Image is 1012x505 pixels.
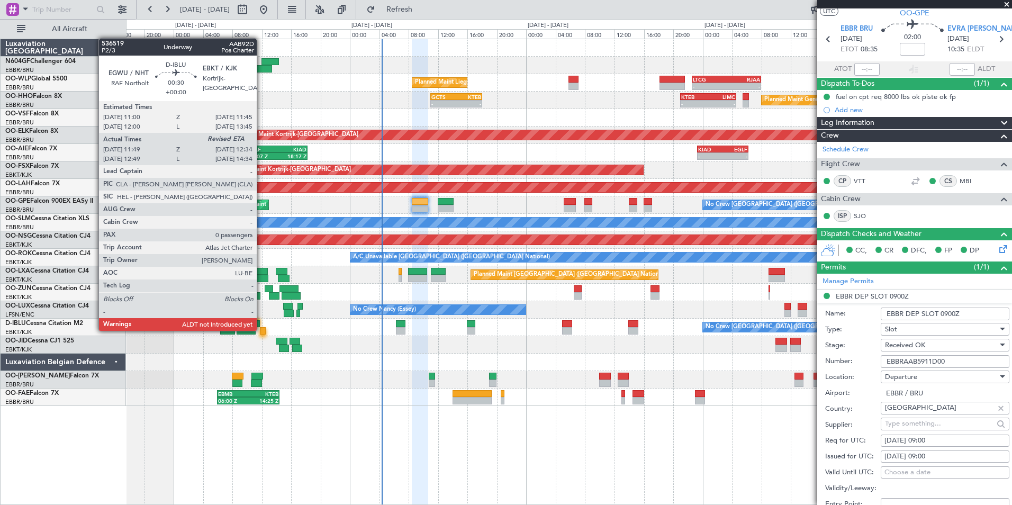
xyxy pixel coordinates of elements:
[5,188,34,196] a: EBBR/BRU
[5,146,28,152] span: OO-AIE
[248,146,277,152] div: EGLF
[5,285,91,292] a: OO-ZUNCessna Citation CJ4
[5,119,34,127] a: EBBR/BRU
[947,44,964,55] span: 10:35
[821,261,846,274] span: Permits
[5,93,62,100] a: OO-HHOFalcon 8X
[28,25,112,33] span: All Aircraft
[854,176,878,186] a: VTT
[5,373,99,379] a: OO-[PERSON_NAME]Falcon 7X
[841,34,862,44] span: [DATE]
[704,21,745,30] div: [DATE] - [DATE]
[5,276,32,284] a: EBKT/KJK
[939,175,957,187] div: CS
[885,340,925,350] span: Received OK
[5,258,32,266] a: EBKT/KJK
[698,153,722,159] div: -
[825,420,881,430] label: Supplier:
[708,101,735,107] div: -
[180,5,230,14] span: [DATE] - [DATE]
[825,372,881,383] label: Location:
[159,83,191,89] div: 22:00 Z
[834,210,851,222] div: ISP
[379,29,409,39] div: 04:00
[693,76,727,83] div: LTCG
[5,146,57,152] a: OO-AIEFalcon 7X
[467,29,497,39] div: 16:00
[854,211,878,221] a: SJO
[5,76,31,82] span: OO-WLP
[821,193,861,205] span: Cabin Crew
[228,162,351,178] div: Planned Maint Kortrijk-[GEOGRAPHIC_DATA]
[353,249,550,265] div: A/C Unavailable [GEOGRAPHIC_DATA] ([GEOGRAPHIC_DATA] National)
[248,391,278,397] div: KTEB
[821,158,860,170] span: Flight Crew
[884,436,1006,446] div: [DATE] 09:00
[727,83,761,89] div: -
[861,44,878,55] span: 08:35
[526,29,556,39] div: 00:00
[5,215,31,222] span: OO-SLM
[32,2,93,17] input: Trip Number
[5,303,30,309] span: OO-LUX
[409,29,438,39] div: 08:00
[5,311,34,319] a: LFSN/ENC
[528,21,568,30] div: [DATE] - [DATE]
[834,64,852,75] span: ATOT
[5,215,89,222] a: OO-SLMCessna Citation XLS
[218,398,248,404] div: 06:00 Z
[825,467,881,478] label: Valid Until UTC:
[5,320,26,327] span: D-IBLU
[821,117,874,129] span: Leg Information
[5,390,59,396] a: OO-FAEFalcon 7X
[615,29,644,39] div: 12:00
[321,29,350,39] div: 20:00
[5,163,30,169] span: OO-FSX
[825,436,881,446] label: Req for UTC:
[885,324,897,334] span: Slot
[884,452,1006,462] div: [DATE] 09:00
[353,302,416,318] div: No Crew Nancy (Essey)
[841,44,858,55] span: ETOT
[556,29,585,39] div: 04:00
[5,198,93,204] a: OO-GPEFalcon 900EX EASy II
[262,29,292,39] div: 12:00
[249,153,278,159] div: 10:07 Z
[823,145,869,155] a: Schedule Crew
[708,94,735,100] div: LIMC
[825,356,881,367] label: Number:
[885,400,993,416] input: Type something...
[585,29,615,39] div: 08:00
[456,94,481,100] div: KTEB
[235,127,358,143] div: Planned Maint Kortrijk-[GEOGRAPHIC_DATA]
[727,76,761,83] div: RJAA
[5,373,70,379] span: OO-[PERSON_NAME]
[836,92,956,101] div: fuel on cpt req 8000 lbs ok piste ok fp
[248,398,278,404] div: 14:25 Z
[823,276,874,287] a: Manage Permits
[5,128,29,134] span: OO-ELK
[970,246,979,256] span: DP
[5,111,59,117] a: OO-VSFFalcon 8X
[5,93,33,100] span: OO-HHO
[278,153,307,159] div: 18:17 Z
[362,1,425,18] button: Refresh
[5,303,89,309] a: OO-LUXCessna Citation CJ4
[5,181,31,187] span: OO-LAH
[228,197,419,213] div: Planned Maint [GEOGRAPHIC_DATA] ([GEOGRAPHIC_DATA] National)
[944,246,952,256] span: FP
[456,101,481,107] div: -
[5,320,83,327] a: D-IBLUCessna Citation M2
[5,84,34,92] a: EBBR/BRU
[706,197,883,213] div: No Crew [GEOGRAPHIC_DATA] ([GEOGRAPHIC_DATA] National)
[5,128,58,134] a: OO-ELKFalcon 8X
[5,58,30,65] span: N604GF
[497,29,527,39] div: 20:00
[5,328,32,336] a: EBKT/KJK
[5,285,32,292] span: OO-ZUN
[644,29,674,39] div: 16:00
[5,338,28,344] span: OO-JID
[5,250,32,257] span: OO-ROK
[911,246,927,256] span: DFC,
[825,309,881,319] label: Name:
